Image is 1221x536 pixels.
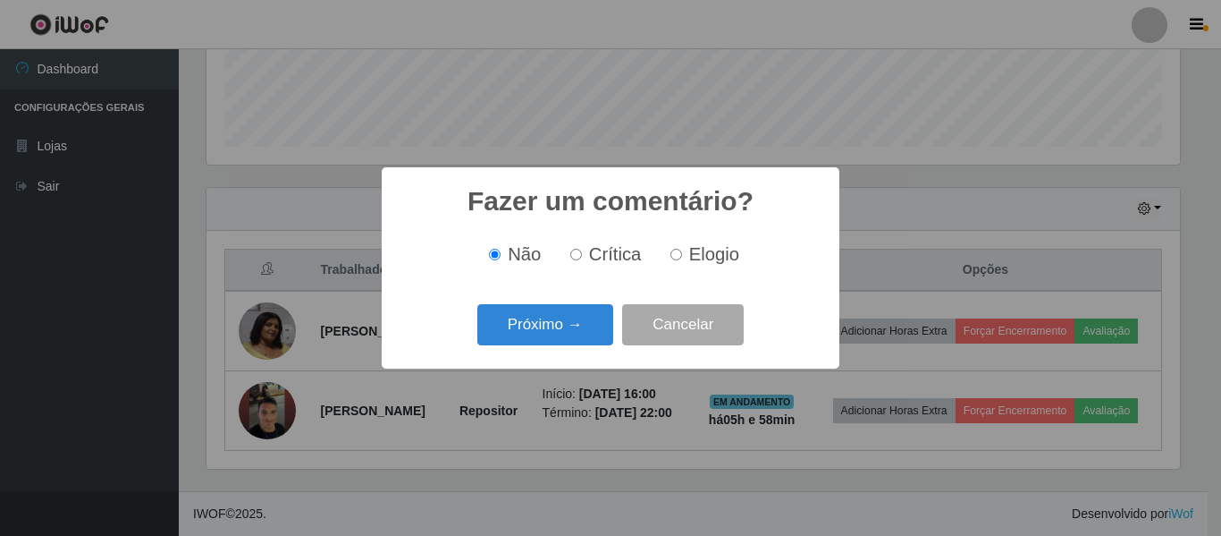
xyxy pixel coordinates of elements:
span: Elogio [689,244,739,264]
span: Crítica [589,244,642,264]
span: Não [508,244,541,264]
input: Não [489,249,501,260]
button: Cancelar [622,304,744,346]
h2: Fazer um comentário? [467,185,754,217]
button: Próximo → [477,304,613,346]
input: Crítica [570,249,582,260]
input: Elogio [670,249,682,260]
